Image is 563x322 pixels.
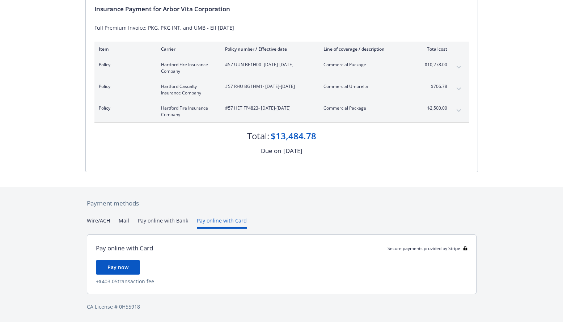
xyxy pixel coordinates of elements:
[225,62,312,68] span: #57 UUN BE1H00 - [DATE]-[DATE]
[420,105,447,111] span: $2,500.00
[94,24,469,31] div: Full Premium Invoice: PKG, PKG INT, and UMB - Eff [DATE]
[96,277,467,285] div: + $403.05 transaction fee
[247,130,269,142] div: Total:
[420,62,447,68] span: $10,278.00
[99,62,149,68] span: Policy
[323,105,409,111] span: Commercial Package
[119,217,129,229] button: Mail
[453,105,465,116] button: expand content
[420,83,447,90] span: $706.78
[138,217,188,229] button: Pay online with Bank
[323,83,409,90] span: Commercial Umbrella
[323,46,409,52] div: Line of coverage / description
[225,46,312,52] div: Policy number / Effective date
[107,264,128,271] span: Pay now
[161,46,213,52] div: Carrier
[161,105,213,118] span: Hartford Fire Insurance Company
[87,217,110,229] button: Wire/ACH
[96,243,153,253] div: Pay online with Card
[96,260,140,275] button: Pay now
[225,105,312,111] span: #57 HET FP4823 - [DATE]-[DATE]
[99,46,149,52] div: Item
[161,62,213,75] span: Hartford Fire Insurance Company
[323,62,409,68] span: Commercial Package
[420,46,447,52] div: Total cost
[453,62,465,73] button: expand content
[225,83,312,90] span: #57 RHU BG1HM1 - [DATE]-[DATE]
[261,146,281,156] div: Due on
[161,83,213,96] span: Hartford Casualty Insurance Company
[87,303,477,310] div: CA License # 0H55918
[94,79,469,101] div: PolicyHartford Casualty Insurance Company#57 RHU BG1HM1- [DATE]-[DATE]Commercial Umbrella$706.78e...
[453,83,465,95] button: expand content
[271,130,316,142] div: $13,484.78
[388,245,467,251] div: Secure payments provided by Stripe
[87,199,477,208] div: Payment methods
[197,217,247,229] button: Pay online with Card
[99,83,149,90] span: Policy
[283,146,302,156] div: [DATE]
[99,105,149,111] span: Policy
[94,57,469,79] div: PolicyHartford Fire Insurance Company#57 UUN BE1H00- [DATE]-[DATE]Commercial Package$10,278.00exp...
[94,4,469,14] div: Insurance Payment for Arbor Vita Corporation
[94,101,469,122] div: PolicyHartford Fire Insurance Company#57 HET FP4823- [DATE]-[DATE]Commercial Package$2,500.00expa...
